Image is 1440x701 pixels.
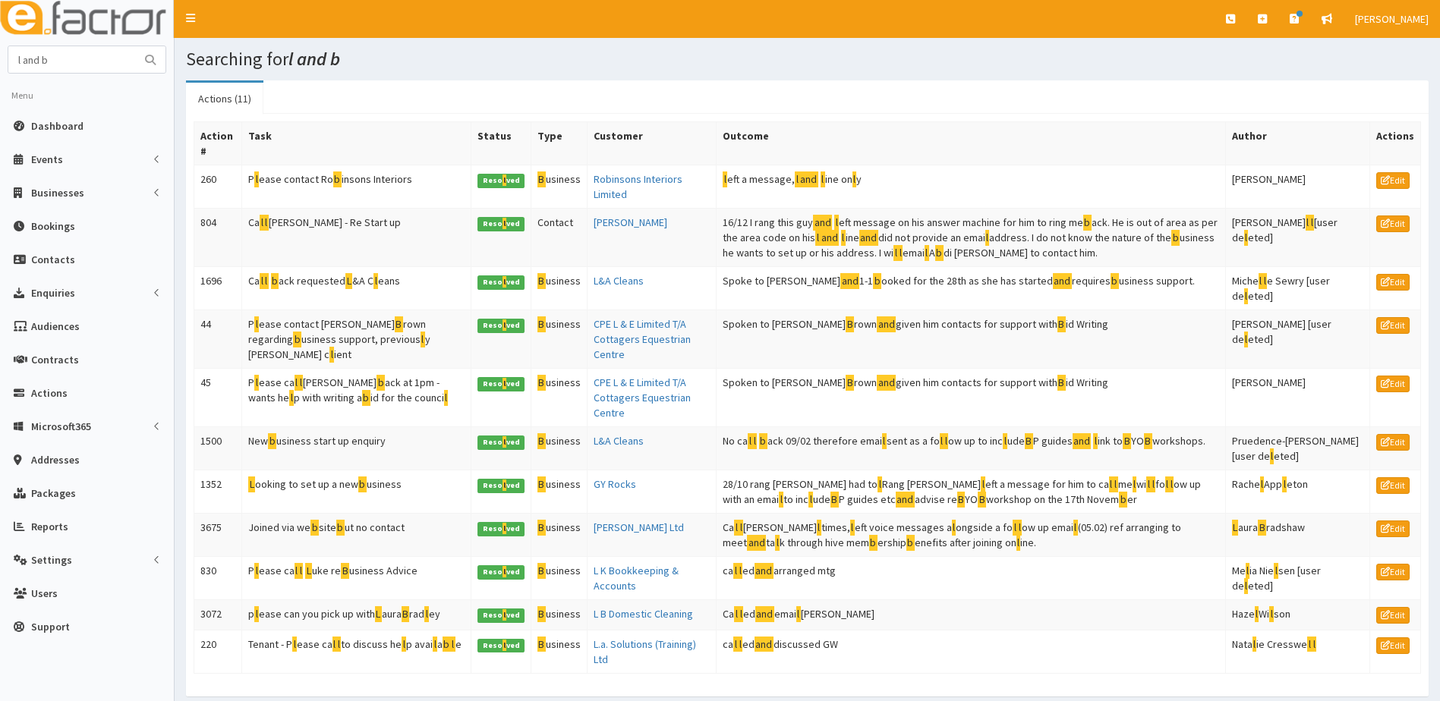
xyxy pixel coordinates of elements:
span: Reports [31,520,68,533]
mark: l [503,640,506,651]
mark: l [1309,215,1314,231]
mark: B [341,563,349,579]
mark: l [1244,288,1249,304]
mark: l [1269,606,1274,622]
mark: l [817,520,821,536]
mark: B [978,492,986,508]
mark: l [254,316,259,332]
mark: and [820,230,839,246]
mark: l [1013,520,1017,536]
mark: and [813,215,832,231]
mark: b [1119,492,1127,508]
span: Reso ved [477,319,525,332]
td: Ca ack requested &A C eans [242,267,471,310]
mark: l [752,433,757,449]
mark: l [337,637,342,652]
td: Ca [PERSON_NAME] times, eft voice messages a ongside a fo ow up emai (05.02) ref arranging to mee... [717,514,1225,557]
mark: l [299,375,304,391]
td: Spoken to [PERSON_NAME] rown given him contacts for support with id Writing [717,369,1225,427]
mark: and [877,316,896,332]
td: Spoke to [PERSON_NAME] 1-1 ooked for the 28th as she has started requires usiness support. [717,267,1225,310]
td: P ease ca uke re usiness Advice [242,557,471,600]
mark: l [295,563,299,579]
mark: L [345,273,352,289]
mark: B [1025,433,1033,449]
mark: l [1016,535,1021,551]
mark: l [1244,332,1249,347]
mark: l [808,492,813,508]
th: Customer [587,122,717,165]
mark: l [815,230,820,246]
td: No ca ack 09/02 therefore emai sent as a fo ow up to inc ude P guides ink to YO workshops. [717,427,1225,470]
span: Businesses [31,186,84,200]
span: Reso ved [477,522,525,536]
mark: l [1255,606,1259,622]
mark: B [537,171,546,187]
td: 3072 [194,600,242,630]
mark: l [1151,476,1155,492]
td: Contact [531,209,587,267]
mark: l [444,390,449,406]
span: Bookings [31,219,75,233]
mark: l [254,563,259,579]
td: 1352 [194,470,242,514]
mark: l [503,566,506,577]
span: Reso ved [477,435,525,449]
span: Reso ved [477,174,525,187]
a: Edit [1376,520,1410,537]
span: Contracts [31,353,79,366]
td: 44 [194,310,242,369]
td: ooking to set up a new usiness [242,470,471,514]
mark: l [332,637,337,652]
td: Nata ie Cresswe [1225,630,1369,673]
a: Edit [1376,317,1410,334]
mark: l [503,378,506,389]
i: l and b [288,47,340,71]
mark: l [734,606,739,622]
a: Actions (11) [186,83,263,115]
mark: l [739,520,743,536]
mark: l [739,606,743,622]
mark: b [333,171,342,187]
mark: b [358,476,367,492]
mark: l [733,637,738,652]
span: Users [31,586,58,600]
mark: l [795,171,799,187]
a: Edit [1376,215,1410,232]
mark: l [852,171,857,187]
mark: l [1093,433,1098,449]
mark: l [1307,637,1312,652]
mark: l [738,563,742,579]
mark: and [755,563,774,579]
a: Edit [1376,607,1410,624]
mark: l [289,390,294,406]
a: L.a. Solutions (Training) Ltd [594,637,696,666]
td: usiness [531,267,587,310]
mark: b [362,390,370,406]
mark: b [869,535,878,551]
mark: l [738,637,742,652]
mark: l [402,637,406,652]
mark: l [1165,476,1170,492]
mark: l [373,273,378,289]
mark: l [748,433,752,449]
mark: l [1274,563,1278,579]
mark: b [377,375,385,391]
mark: l [834,215,839,231]
mark: l [260,273,264,289]
mark: B [402,606,410,622]
mark: l [1262,273,1267,289]
td: Ca ed emai [PERSON_NAME] [717,600,1225,630]
mark: and [859,230,878,246]
span: Reso ved [477,217,525,231]
td: usiness [531,310,587,369]
td: 1696 [194,267,242,310]
td: eft a message, ine on y [717,165,1225,209]
mark: l [264,273,269,289]
mark: B [1057,375,1066,391]
td: [PERSON_NAME] [1225,165,1369,209]
td: usiness [531,165,587,209]
a: Edit [1376,477,1410,494]
a: L B Domestic Cleaning [594,607,693,621]
mark: B [537,606,546,622]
